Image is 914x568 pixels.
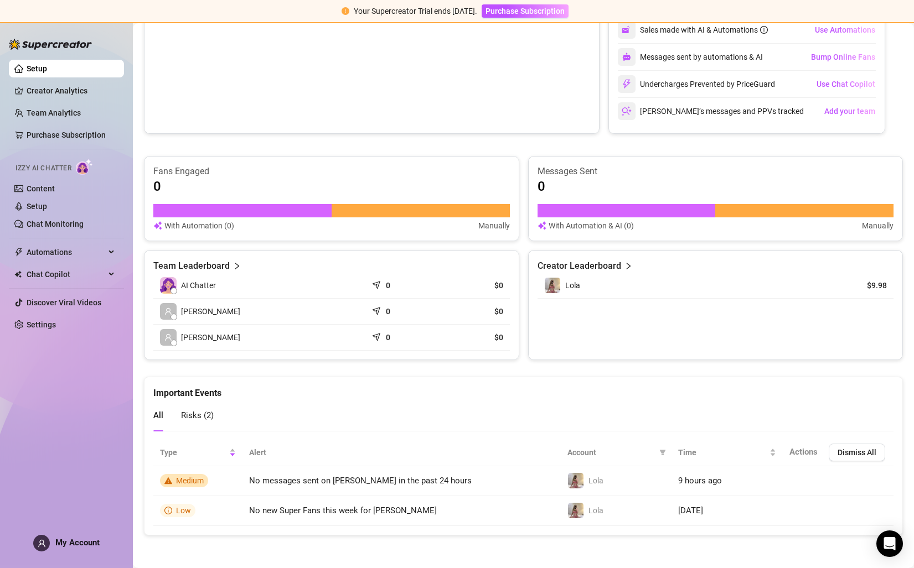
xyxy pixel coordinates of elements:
span: Izzy AI Chatter [16,163,71,174]
img: svg%3e [622,53,631,61]
span: No new Super Fans this week for [PERSON_NAME] [249,506,437,515]
img: svg%3e [538,220,546,232]
article: With Automation (0) [164,220,234,232]
article: Creator Leaderboard [538,259,621,273]
article: 0 [538,178,545,195]
img: izzy-ai-chatter-avatar-DDCN_rTZ.svg [160,277,177,294]
span: Type [160,446,227,458]
img: svg%3e [622,106,632,116]
span: Lola [588,476,603,485]
span: Your Supercreator Trial ends [DATE]. [354,7,477,15]
button: Bump Online Fans [810,48,876,66]
span: warning [164,477,172,484]
article: Manually [478,220,510,232]
span: info-circle [760,26,768,34]
span: exclamation-circle [342,7,349,15]
div: Messages sent by automations & AI [618,48,763,66]
th: Type [153,439,242,466]
div: Important Events [153,377,894,400]
span: [DATE] [678,506,703,515]
a: Setup [27,202,47,211]
span: Dismiss All [838,448,876,457]
span: Automations [27,243,105,261]
div: [PERSON_NAME]’s messages and PPVs tracked [618,102,804,120]
span: Lola [588,506,603,515]
article: Team Leaderboard [153,259,230,273]
span: filter [657,444,668,461]
img: Chat Copilot [14,270,22,278]
span: send [372,278,383,289]
article: $0 [445,280,503,291]
article: $9.98 [836,280,887,291]
article: Fans Engaged [153,165,510,178]
a: Discover Viral Videos [27,298,101,307]
span: right [624,259,632,273]
article: Manually [862,220,894,232]
span: thunderbolt [14,248,23,257]
span: user [38,539,46,548]
a: Purchase Subscription [482,7,569,15]
div: Open Intercom Messenger [876,530,903,557]
span: [PERSON_NAME] [181,331,240,343]
img: Lola [568,473,583,488]
span: user [164,333,172,341]
span: filter [659,449,666,456]
article: $0 [445,332,503,343]
article: 0 [386,306,390,317]
span: My Account [55,538,100,548]
span: right [233,259,241,273]
img: svg%3e [153,220,162,232]
span: user [164,308,172,315]
a: Content [27,184,55,193]
article: Messages Sent [538,165,894,178]
img: logo-BBDzfeDw.svg [9,39,92,50]
th: Time [672,439,783,466]
span: Use Automations [815,25,875,34]
img: AI Chatter [76,159,93,175]
span: Add your team [824,107,875,116]
span: Purchase Subscription [486,7,565,15]
th: Alert [242,439,561,466]
img: Lola [545,278,560,293]
span: [PERSON_NAME] [181,305,240,317]
a: Purchase Subscription [27,131,106,139]
span: AI Chatter [181,279,216,291]
article: 0 [386,280,390,291]
a: Settings [27,320,56,329]
div: Sales made with AI & Automations [640,24,768,36]
span: Time [678,446,767,458]
span: Account [567,446,655,458]
button: Use Automations [814,21,876,39]
span: No messages sent on [PERSON_NAME] in the past 24 hours [249,476,472,486]
span: send [372,330,383,341]
a: Team Analytics [27,108,81,117]
article: $0 [445,306,503,317]
span: All [153,410,163,420]
span: 9 hours ago [678,476,722,486]
button: Purchase Subscription [482,4,569,18]
span: Chat Copilot [27,265,105,283]
span: Bump Online Fans [811,53,875,61]
button: Use Chat Copilot [816,75,876,93]
img: Lola [568,503,583,518]
a: Setup [27,64,47,73]
span: Medium [176,476,204,485]
a: Creator Analytics [27,82,115,100]
div: Undercharges Prevented by PriceGuard [618,75,775,93]
button: Add your team [824,102,876,120]
img: svg%3e [622,79,632,89]
span: send [372,304,383,315]
a: Chat Monitoring [27,220,84,228]
article: 0 [153,178,161,195]
article: With Automation & AI (0) [549,220,634,232]
span: info-circle [164,507,172,514]
span: Risks ( 2 ) [181,410,214,420]
span: Actions [789,447,818,457]
button: Dismiss All [829,444,885,461]
span: Low [176,506,191,515]
article: 0 [386,332,390,343]
span: Use Chat Copilot [817,80,875,88]
img: svg%3e [622,25,632,35]
span: Lola [565,281,580,290]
